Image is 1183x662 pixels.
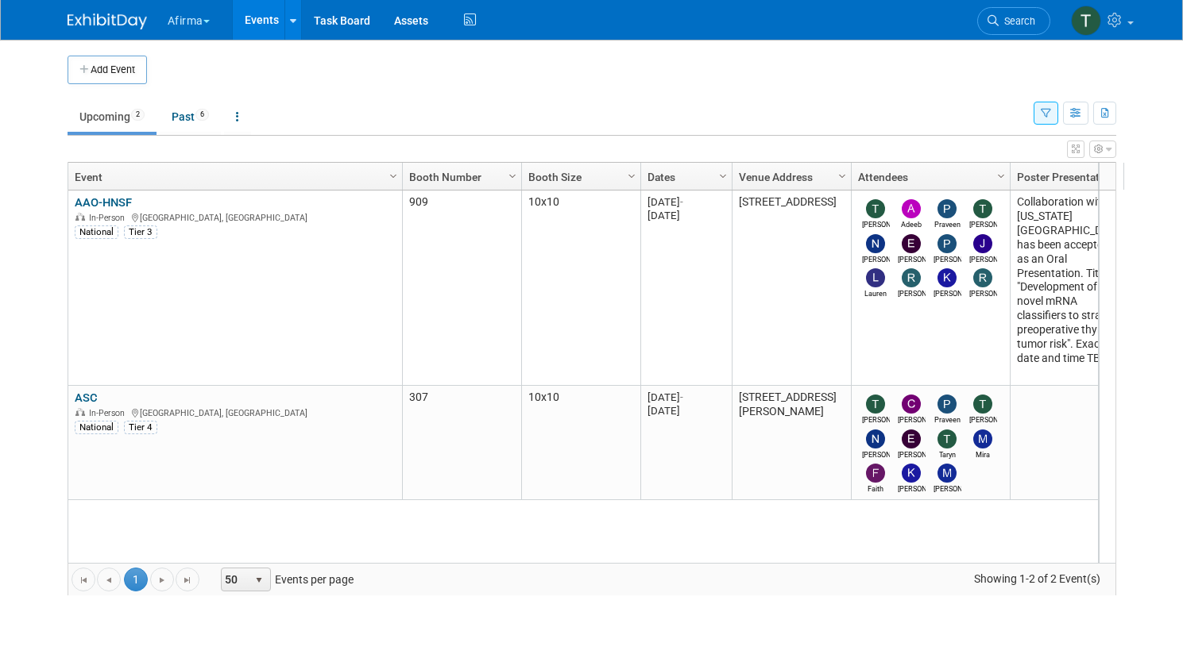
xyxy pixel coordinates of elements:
div: Keirsten Davis [934,287,961,299]
a: Go to the previous page [97,568,121,591]
img: Keirsten Davis [938,268,957,287]
div: [DATE] [648,404,725,418]
img: In-Person Event [75,408,85,416]
img: Lauren Holland [866,268,885,287]
span: Showing 1-2 of 2 Event(s) [959,568,1115,590]
a: Column Settings [623,164,640,187]
img: Emma Mitchell [902,234,921,253]
div: Praveen Kaushik [934,414,961,425]
img: Nancy Hui [866,429,885,448]
span: Column Settings [506,170,519,183]
button: Add Event [68,56,147,84]
img: Praveen Kaushik [938,199,957,218]
span: Go to the last page [181,574,194,587]
span: Go to the next page [156,574,168,587]
img: Taylor Sebesta [866,199,885,218]
a: Attendees [858,164,999,191]
div: Tier 4 [124,421,157,433]
a: Search [977,7,1050,35]
a: Booth Number [409,164,511,191]
img: Mira Couch [973,429,992,448]
div: Randi LeBoyer [898,287,926,299]
img: Praveen Kaushik [938,395,957,414]
a: Go to the next page [150,568,174,591]
img: Tim Amos [973,395,992,414]
div: National [75,225,118,238]
a: Event [75,164,392,191]
span: Column Settings [625,170,638,183]
span: Go to the previous page [102,574,115,587]
span: 2 [131,109,145,121]
span: 1 [124,568,148,591]
div: Taryn Lambrechts [934,448,961,460]
span: - [680,391,683,403]
a: Past6 [160,102,221,132]
img: Taylor Sebesta [1071,6,1101,36]
div: Praveen Kaushik [934,218,961,230]
div: Keirsten Davis [898,483,926,495]
span: In-Person [89,213,130,223]
span: 6 [195,109,209,121]
img: Tim Amos [973,199,992,218]
div: Corey Geurink [898,414,926,425]
div: Taylor Sebesta [862,414,890,425]
div: Emma Mitchell [898,253,926,265]
span: - [680,196,683,208]
div: National [75,421,118,433]
a: Poster Presentation #2 [1017,164,1119,191]
img: Faith Armbruster [866,464,885,483]
a: Go to the first page [72,568,95,591]
span: Column Settings [717,170,729,183]
div: Taylor Sebesta [862,218,890,230]
a: Dates [648,164,721,191]
div: Michelle Keilitz [934,483,961,495]
a: Column Settings [385,164,402,187]
span: select [253,574,265,587]
td: Collaboration with [US_STATE][GEOGRAPHIC_DATA] has been accepted as an Oral Presentation. Title i... [1010,191,1129,386]
div: Adeeb Ansari [898,218,926,230]
div: Faith Armbruster [862,483,890,495]
a: Upcoming2 [68,102,157,132]
td: 10x10 [521,191,640,386]
span: 50 [222,568,249,591]
div: Lauren Holland [862,287,890,299]
td: 909 [402,191,521,386]
img: Patrick Curren [938,234,957,253]
a: Booth Size [528,164,630,191]
span: Events per page [200,568,369,591]
img: Keirsten Davis [902,464,921,483]
img: Nancy Hui [866,234,885,253]
img: Joshua Klopper [973,234,992,253]
a: Go to the last page [176,568,199,591]
a: Column Settings [714,164,732,187]
div: Tier 3 [124,225,157,238]
div: Mira Couch [969,448,997,460]
a: Column Settings [504,164,521,187]
img: In-Person Event [75,213,85,221]
img: Rhonda Eickhoff [973,268,992,287]
span: Search [999,15,1035,27]
span: Column Settings [995,170,1007,183]
span: Column Settings [836,170,849,183]
img: Randi LeBoyer [902,268,921,287]
div: Emma Mitchell [898,448,926,460]
img: Taryn Lambrechts [938,429,957,448]
a: AAO-HNSF [75,195,132,210]
td: [STREET_ADDRESS][PERSON_NAME] [732,386,851,500]
div: [DATE] [648,209,725,222]
div: Tim Amos [969,414,997,425]
div: Rhonda Eickhoff [969,287,997,299]
div: [GEOGRAPHIC_DATA], [GEOGRAPHIC_DATA] [75,406,395,419]
div: [GEOGRAPHIC_DATA], [GEOGRAPHIC_DATA] [75,210,395,224]
a: Column Settings [833,164,851,187]
a: Venue Address [739,164,841,191]
img: ExhibitDay [68,13,147,29]
div: [DATE] [648,391,725,404]
img: Taylor Sebesta [866,395,885,414]
td: 307 [402,386,521,500]
div: Nancy Hui [862,253,890,265]
span: Go to the first page [77,574,90,587]
div: [DATE] [648,195,725,209]
div: Tim Amos [969,218,997,230]
img: Corey Geurink [902,395,921,414]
